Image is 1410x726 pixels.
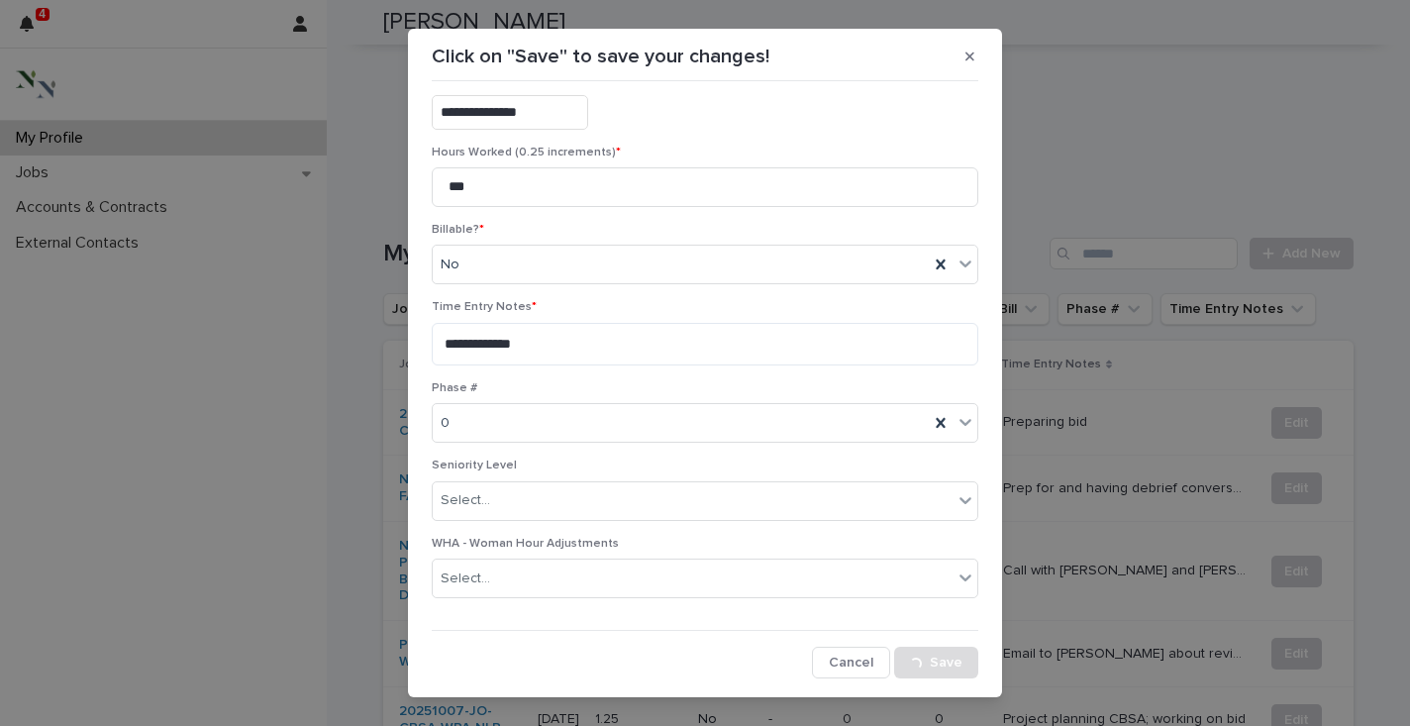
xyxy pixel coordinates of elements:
span: 0 [441,413,450,434]
div: Select... [441,569,490,589]
button: Cancel [812,647,890,678]
span: Hours Worked (0.25 increments) [432,147,621,158]
p: Click on "Save" to save your changes! [432,45,769,68]
span: Phase # [432,382,477,394]
span: No [441,255,459,275]
span: Time Entry Notes [432,301,537,313]
span: Cancel [829,656,873,670]
span: Save [930,656,962,670]
span: WHA - Woman Hour Adjustments [432,538,619,550]
span: Seniority Level [432,460,517,471]
button: Save [894,647,978,678]
span: Billable? [432,224,484,236]
div: Select... [441,490,490,511]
